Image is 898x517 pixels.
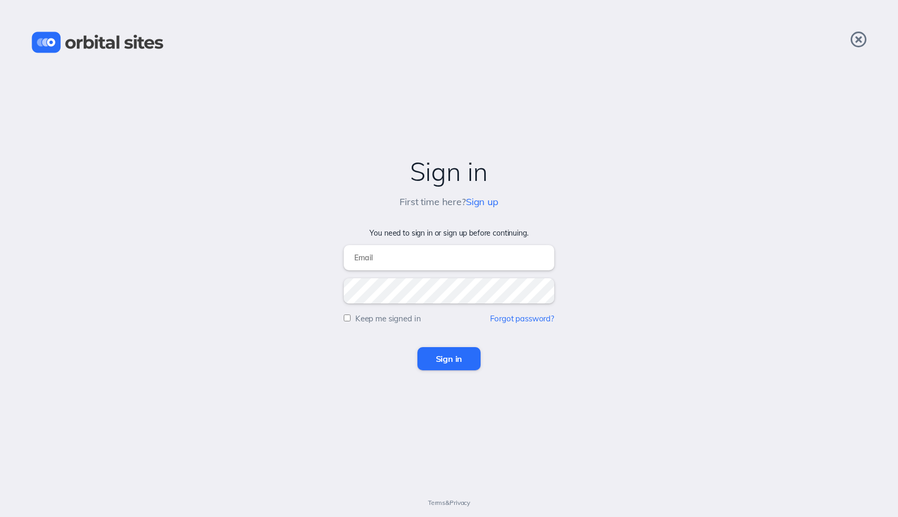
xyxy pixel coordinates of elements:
[355,313,421,323] label: Keep me signed in
[466,196,498,208] a: Sign up
[11,157,887,186] h2: Sign in
[450,499,470,506] a: Privacy
[417,347,481,370] input: Sign in
[344,245,554,270] input: Email
[490,313,554,323] a: Forgot password?
[11,229,887,370] form: You need to sign in or sign up before continuing.
[400,197,498,208] h5: First time here?
[32,32,164,53] img: Orbital Sites Logo
[428,499,445,506] a: Terms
